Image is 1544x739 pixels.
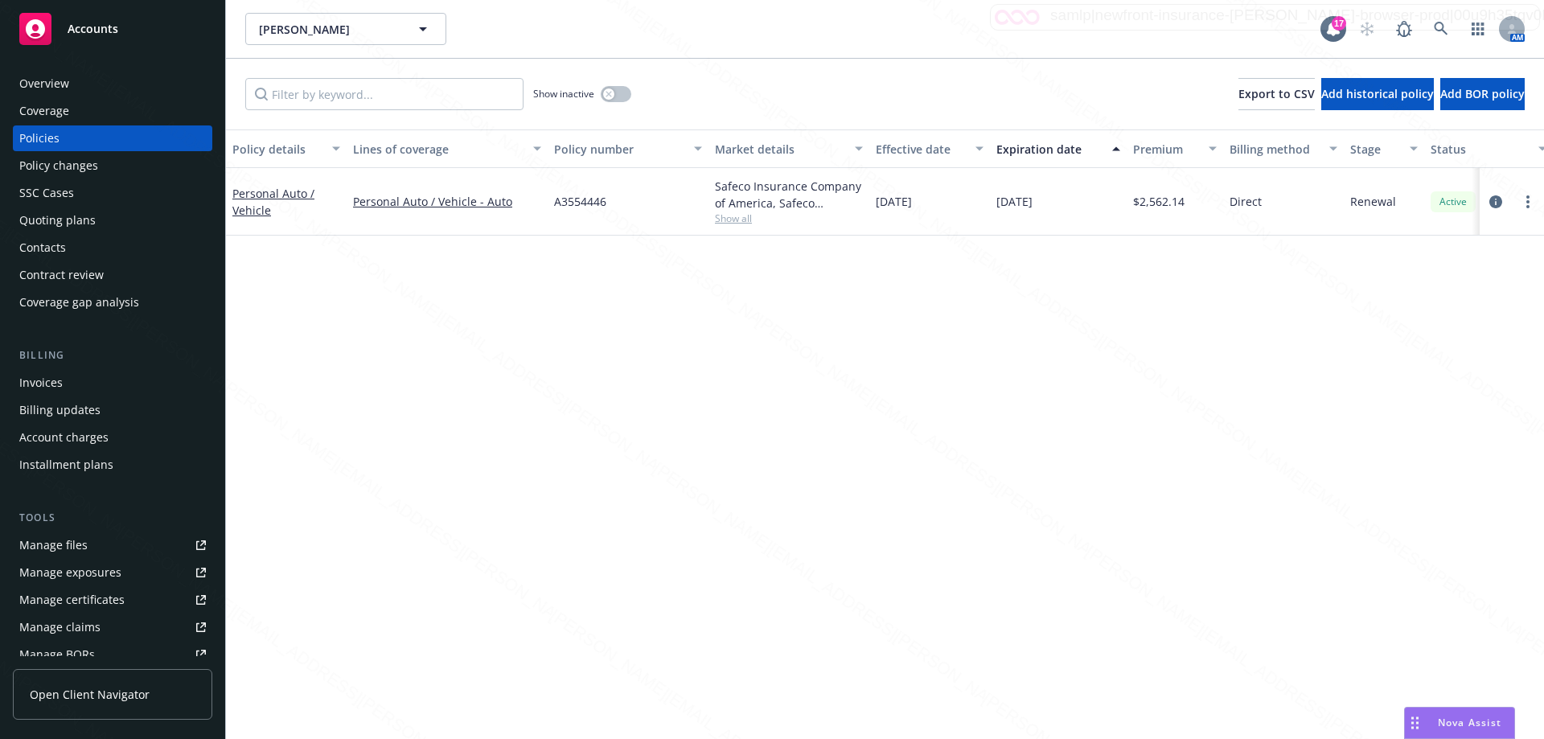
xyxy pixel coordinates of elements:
[245,78,524,110] input: Filter by keyword...
[259,21,398,38] span: [PERSON_NAME]
[19,452,113,478] div: Installment plans
[1344,129,1424,168] button: Stage
[1350,141,1400,158] div: Stage
[232,141,322,158] div: Policy details
[1230,193,1262,210] span: Direct
[1404,707,1515,739] button: Nova Assist
[19,614,101,640] div: Manage claims
[19,235,66,261] div: Contacts
[13,510,212,526] div: Tools
[1518,192,1538,211] a: more
[13,425,212,450] a: Account charges
[13,347,212,363] div: Billing
[13,642,212,667] a: Manage BORs
[13,370,212,396] a: Invoices
[353,141,524,158] div: Lines of coverage
[1350,193,1396,210] span: Renewal
[1388,13,1420,45] a: Report a Bug
[19,153,98,179] div: Policy changes
[1438,716,1501,729] span: Nova Assist
[19,587,125,613] div: Manage certificates
[1238,78,1315,110] button: Export to CSV
[347,129,548,168] button: Lines of coverage
[1321,86,1434,101] span: Add historical policy
[1405,708,1425,738] div: Drag to move
[19,425,109,450] div: Account charges
[13,207,212,233] a: Quoting plans
[19,397,101,423] div: Billing updates
[30,686,150,703] span: Open Client Navigator
[13,397,212,423] a: Billing updates
[708,129,869,168] button: Market details
[715,141,845,158] div: Market details
[19,560,121,585] div: Manage exposures
[1127,129,1223,168] button: Premium
[19,98,69,124] div: Coverage
[19,289,139,315] div: Coverage gap analysis
[13,71,212,96] a: Overview
[226,129,347,168] button: Policy details
[19,207,96,233] div: Quoting plans
[1230,141,1320,158] div: Billing method
[232,186,314,218] a: Personal Auto / Vehicle
[353,193,541,210] a: Personal Auto / Vehicle - Auto
[1425,13,1457,45] a: Search
[13,180,212,206] a: SSC Cases
[1462,13,1494,45] a: Switch app
[13,532,212,558] a: Manage files
[1238,86,1315,101] span: Export to CSV
[13,587,212,613] a: Manage certificates
[990,129,1127,168] button: Expiration date
[19,370,63,396] div: Invoices
[1223,129,1344,168] button: Billing method
[1486,192,1505,211] a: circleInformation
[13,125,212,151] a: Policies
[13,560,212,585] a: Manage exposures
[19,180,74,206] div: SSC Cases
[1321,78,1434,110] button: Add historical policy
[1431,141,1529,158] div: Status
[19,642,95,667] div: Manage BORs
[13,6,212,51] a: Accounts
[19,71,69,96] div: Overview
[533,87,594,101] span: Show inactive
[996,193,1033,210] span: [DATE]
[19,262,104,288] div: Contract review
[1332,16,1346,31] div: 17
[13,614,212,640] a: Manage claims
[876,141,966,158] div: Effective date
[554,141,684,158] div: Policy number
[19,125,60,151] div: Policies
[1437,195,1469,209] span: Active
[876,193,912,210] span: [DATE]
[869,129,990,168] button: Effective date
[554,193,606,210] span: A3554446
[13,262,212,288] a: Contract review
[13,289,212,315] a: Coverage gap analysis
[68,23,118,35] span: Accounts
[1351,13,1383,45] a: Start snowing
[996,141,1103,158] div: Expiration date
[1133,141,1199,158] div: Premium
[1440,78,1525,110] button: Add BOR policy
[13,98,212,124] a: Coverage
[715,211,863,225] span: Show all
[1133,193,1185,210] span: $2,562.14
[13,452,212,478] a: Installment plans
[13,235,212,261] a: Contacts
[245,13,446,45] button: [PERSON_NAME]
[1440,86,1525,101] span: Add BOR policy
[19,532,88,558] div: Manage files
[13,153,212,179] a: Policy changes
[548,129,708,168] button: Policy number
[715,178,863,211] div: Safeco Insurance Company of America, Safeco Insurance (Liberty Mutual)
